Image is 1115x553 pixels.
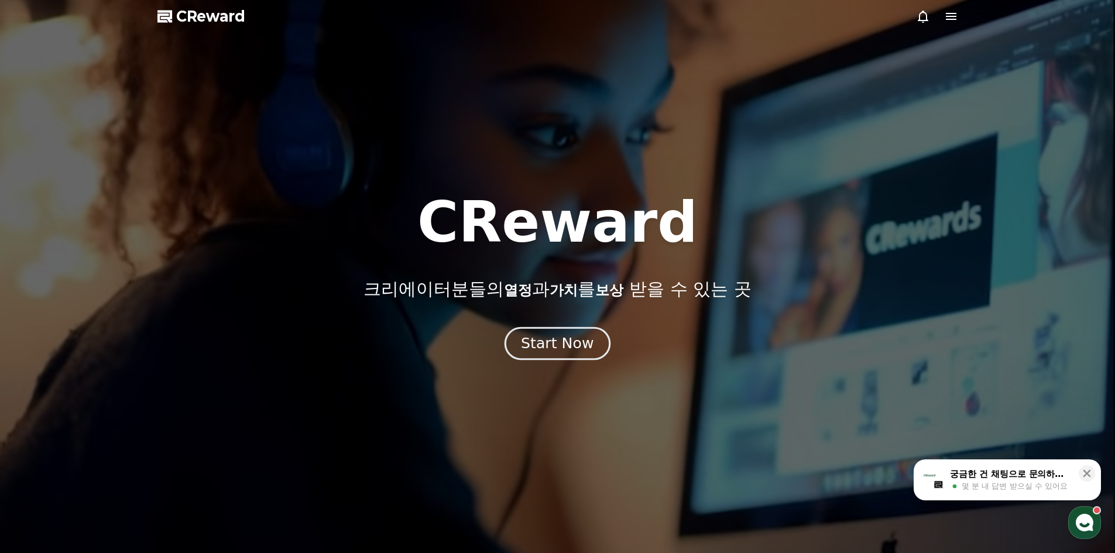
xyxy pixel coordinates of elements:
span: CReward [176,7,245,26]
a: Start Now [507,339,608,351]
p: 크리에이터분들의 과 를 받을 수 있는 곳 [363,279,751,300]
h1: CReward [417,194,698,250]
button: Start Now [505,327,610,360]
span: 가치 [550,282,578,298]
a: 설정 [151,371,225,400]
a: 홈 [4,371,77,400]
span: 열정 [504,282,532,298]
span: 대화 [107,389,121,399]
span: 홈 [37,389,44,398]
span: 보상 [595,282,623,298]
a: CReward [157,7,245,26]
a: 대화 [77,371,151,400]
div: Start Now [521,334,593,353]
span: 설정 [181,389,195,398]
